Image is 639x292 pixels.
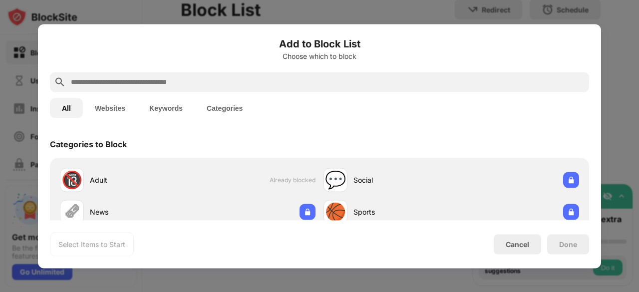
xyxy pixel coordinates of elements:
[90,207,188,217] div: News
[353,175,451,185] div: Social
[54,76,66,88] img: search.svg
[353,207,451,217] div: Sports
[50,52,589,60] div: Choose which to block
[90,175,188,185] div: Adult
[50,36,589,51] h6: Add to Block List
[559,240,577,248] div: Done
[270,176,316,184] span: Already blocked
[83,98,137,118] button: Websites
[58,239,125,249] div: Select Items to Start
[325,202,346,222] div: 🏀
[137,98,195,118] button: Keywords
[50,98,83,118] button: All
[63,202,80,222] div: 🗞
[195,98,255,118] button: Categories
[506,240,529,249] div: Cancel
[50,139,127,149] div: Categories to Block
[61,170,82,190] div: 🔞
[325,170,346,190] div: 💬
